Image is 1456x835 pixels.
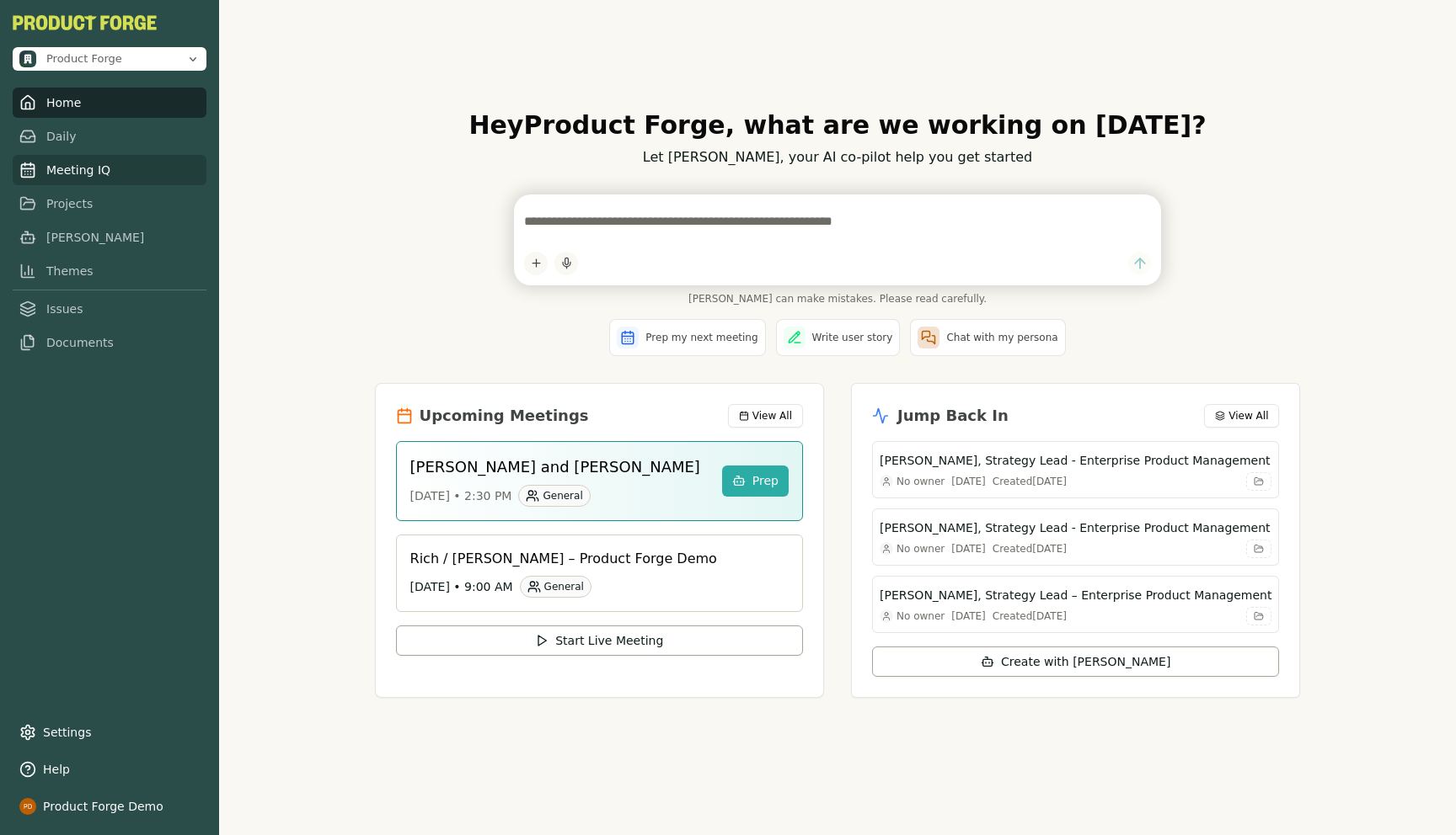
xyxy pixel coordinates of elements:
div: [DATE] [951,542,986,556]
div: Created [DATE] [993,475,1067,488]
button: Prep my next meeting [609,319,765,356]
span: Prep [752,472,779,490]
button: Start dictation [554,252,578,275]
h1: Hey Product Forge , what are we working on [DATE]? [375,110,1301,141]
button: View All [1204,404,1279,428]
span: Create with [PERSON_NAME] [1001,653,1170,670]
div: [DATE] [951,609,986,623]
span: Chat with my persona [946,331,1057,344]
button: Chat with my persona [910,319,1065,356]
h2: Upcoming Meetings [420,404,589,428]
img: Product Forge [19,51,36,67]
button: Product Forge Demo [13,791,206,822]
img: profile [19,798,36,815]
button: Write user story [776,319,901,356]
span: View All [752,409,792,423]
button: View All [728,404,803,428]
p: Let [PERSON_NAME], your AI co-pilot help you get started [375,147,1301,168]
a: Rich / [PERSON_NAME] – Product Forge Demo[DATE] • 9:00 AMGeneral [396,535,803,612]
h2: Jump Back In [897,404,1009,428]
span: No owner [897,609,945,623]
a: [PERSON_NAME] and [PERSON_NAME][DATE] • 2:30 PMGeneralPrep [396,441,803,521]
img: Product Forge [13,15,157,30]
div: [DATE] [951,475,986,488]
a: Meeting IQ [13,155,206,185]
span: [PERSON_NAME] can make mistakes. Please read carefully. [514,292,1161,306]
h3: [PERSON_NAME] and [PERSON_NAME] [410,455,709,478]
div: Created [DATE] [993,609,1067,623]
button: Help [13,754,206,784]
span: Product Forge [46,51,122,66]
button: Open organization switcher [13,47,206,71]
button: Start Live Meeting [396,625,803,656]
a: Settings [13,717,206,747]
span: No owner [897,542,945,556]
span: Prep my next meeting [645,331,757,344]
a: Themes [13,256,206,286]
a: [PERSON_NAME] [13,222,206,253]
div: General [520,576,591,598]
div: [DATE] • 2:30 PM [410,485,709,507]
h3: [PERSON_NAME], Strategy Lead – Enterprise Product Management [880,587,1271,604]
span: No owner [897,475,945,488]
button: Send message [1128,252,1151,274]
a: Documents [13,327,206,358]
button: Create with [PERSON_NAME] [872,646,1279,677]
button: Add content to chat [524,252,548,275]
button: PF-Logo [13,15,157,30]
h3: Rich / [PERSON_NAME] – Product Forge Demo [410,549,775,569]
span: Write user story [812,331,893,344]
a: Projects [13,189,206,219]
span: View All [1228,409,1268,423]
a: Issues [13,294,206,324]
div: General [518,485,590,507]
h3: [PERSON_NAME], Strategy Lead - Enterprise Product Management [880,519,1271,536]
span: Start Live Meeting [555,632,663,649]
div: Created [DATE] [993,542,1067,556]
a: Daily [13,121,206,152]
a: Home [13,88,206,118]
h3: [PERSON_NAME], Strategy Lead - Enterprise Product Management [880,452,1271,469]
div: [DATE] • 9:00 AM [410,576,775,598]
